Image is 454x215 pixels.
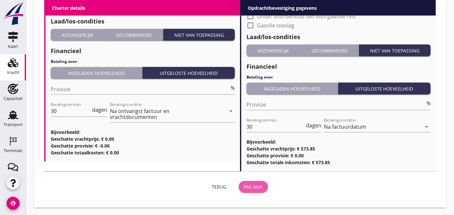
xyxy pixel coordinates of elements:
[362,47,428,54] div: Niet van toepassing
[4,122,23,127] div: Transport
[105,29,163,41] button: Gecombineerd
[107,32,160,38] div: Gecombineerd
[51,129,235,136] h3: Bijvoorbeeld:
[166,32,232,38] div: Niet van toepassing
[247,74,431,80] h4: Betaling over:
[247,45,300,56] button: Afzonderlijk
[51,29,105,41] button: Afzonderlijk
[257,13,356,20] label: Onder voorbehoud van voorgaande reis
[163,29,235,41] button: Niet van toepassing
[1,2,25,26] img: logo-small.a267ee39.svg
[249,85,335,92] div: Ingeladen hoeveelheid
[53,70,140,77] div: Ingeladen hoeveelheid
[51,150,235,156] h3: Geschatte totaalkosten: € 0.00
[324,124,366,130] div: Na factuurdatum
[247,139,431,146] h3: Bijvoorbeeld:
[91,107,107,113] div: dagen
[4,149,22,153] div: Terminals
[247,152,431,159] h3: Geschatte provisie: € 0.00
[51,136,235,143] h3: Geschatte vrachtprijs: € 0.00
[244,184,263,191] div: Pas aan
[247,62,431,71] h2: Financieel
[4,96,23,101] div: Capaciteit
[205,181,234,193] button: Terug
[51,17,235,26] h2: Laad/los-condities
[257,4,309,10] label: Stremming/ijstoeslag
[145,70,233,77] div: Uitgeloste hoeveelheid
[210,184,228,191] div: Terug
[247,146,431,152] h3: Geschatte vrachtprijs: € 573.85
[51,67,142,79] button: Ingeladen hoeveelheid
[7,197,20,210] i: account_circle
[53,32,102,38] div: Afzonderlijk
[51,106,91,117] input: Betalingstermijn
[229,85,235,91] div: %
[51,143,235,150] h3: Geschatte provisie: € -0.00
[51,59,235,64] h4: Betaling over:
[110,108,214,120] div: Na ontvangst factuur en vrachtdocumenten
[7,70,20,75] div: Vracht
[247,159,431,166] h3: Geschatte totale inkomsten: € 573.85
[61,7,99,13] label: Gasolie toeslag
[257,22,294,29] label: Gasolie toeslag
[51,84,229,94] input: Provisie
[341,85,428,92] div: Uitgeloste hoeveelheid
[247,100,425,110] input: Provisie
[423,123,431,131] i: arrow_drop_down
[227,107,235,115] i: arrow_drop_down
[239,181,268,193] button: Pas aan
[247,33,431,41] h2: Laad/los-condities
[359,45,431,56] button: Niet van toepassing
[247,83,338,94] button: Ingeladen hoeveelheid
[247,122,305,132] input: Betalingstermijn
[425,101,431,106] div: %
[8,44,18,49] div: Kaart
[303,47,356,54] div: Gecombineerd
[300,45,359,56] button: Gecombineerd
[338,83,431,94] button: Uitgeloste hoeveelheid
[51,47,235,55] h2: Financieel
[305,123,321,128] div: dagen
[249,47,298,54] div: Afzonderlijk
[142,67,235,79] button: Uitgeloste hoeveelheid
